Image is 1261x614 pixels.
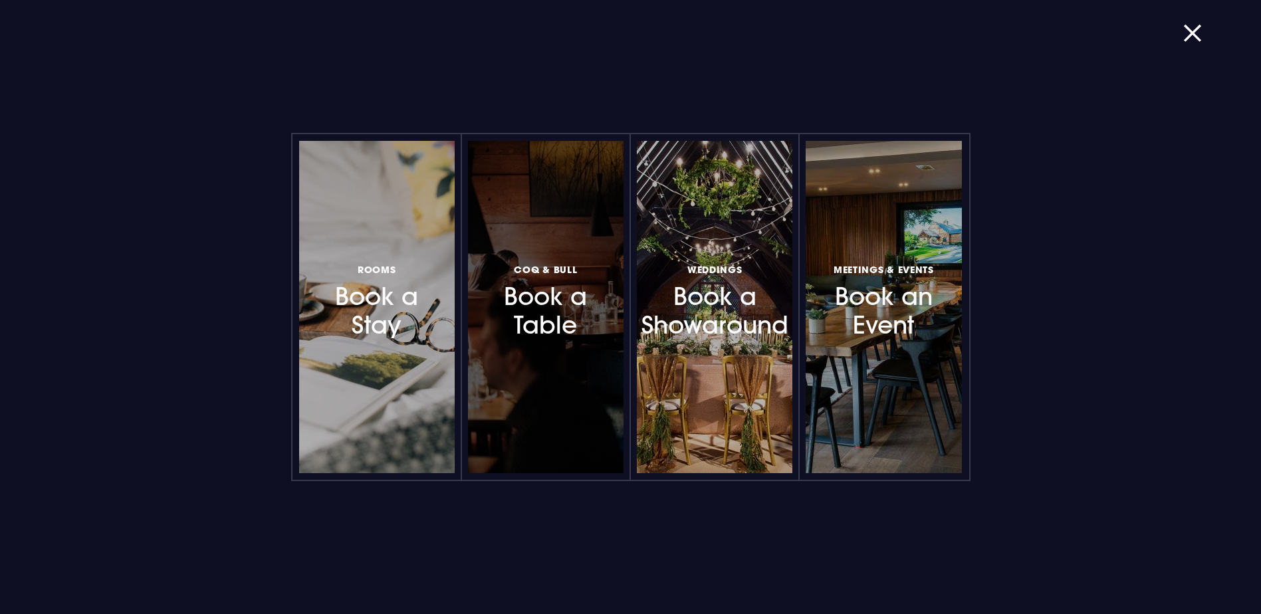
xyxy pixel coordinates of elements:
[834,263,934,276] span: Meetings & Events
[657,260,772,340] h3: Book a Showaround
[826,260,941,340] h3: Book an Event
[806,141,961,473] a: Meetings & EventsBook an Event
[468,141,624,473] a: Coq & BullBook a Table
[488,260,604,340] h3: Book a Table
[637,141,792,473] a: WeddingsBook a Showaround
[358,263,396,276] span: Rooms
[299,141,455,473] a: RoomsBook a Stay
[319,260,435,340] h3: Book a Stay
[514,263,577,276] span: Coq & Bull
[687,263,743,276] span: Weddings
